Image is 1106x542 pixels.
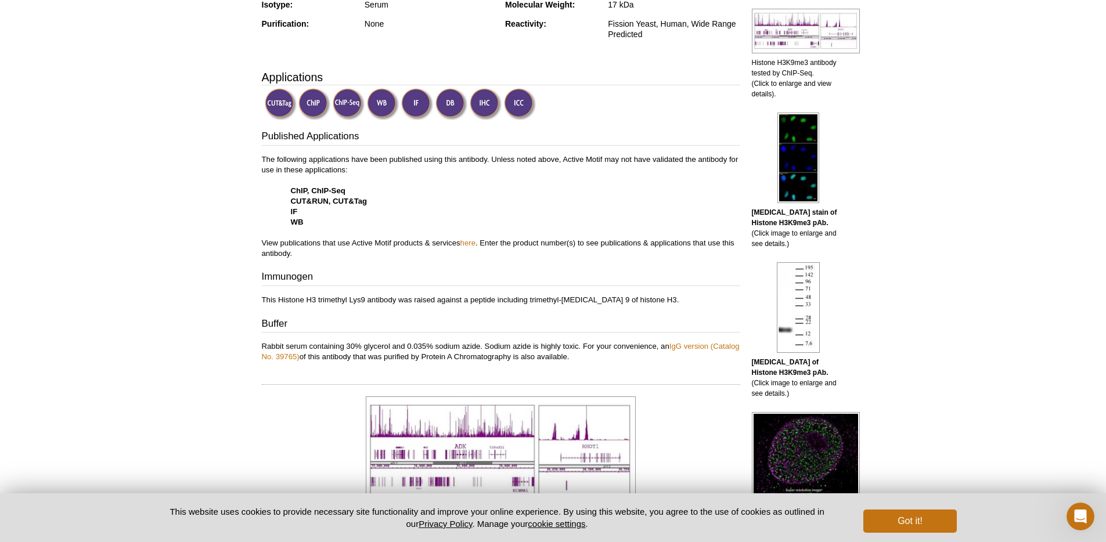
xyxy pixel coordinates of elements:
img: CUT&Tag Validated [265,88,297,120]
img: Histone H3K9me3 antibody (pAb) tested by immunofluorescence. [777,113,819,203]
p: (Click image to enlarge and see details.) [752,357,845,399]
h3: Applications [262,68,740,86]
a: Privacy Policy [419,519,472,529]
h3: Buffer [262,317,740,333]
img: Western Blot Validated [367,88,399,120]
img: Immunocytochemistry Validated [504,88,536,120]
p: (Click image to enlarge and see details.) [752,207,845,249]
img: Histone H3K9me3 antibody (pAb) tested by Western blot. [777,262,820,353]
button: cookie settings [528,519,585,529]
img: Histone H3K9me3 antibody tested by ChIP-Seq. [366,396,636,504]
b: [MEDICAL_DATA] of Histone H3K9me3 pAb. [752,358,828,377]
iframe: Intercom live chat [1067,503,1094,530]
strong: Purification: [262,19,309,28]
div: Fission Yeast, Human, Wide Range Predicted [608,19,740,39]
img: Immunohistochemistry Validated [470,88,502,120]
p: This Histone H3 trimethyl Lys9 antibody was raised against a peptide including trimethyl-[MEDICAL... [262,295,740,305]
b: [MEDICAL_DATA] stain of Histone H3K9me3 pAb. [752,208,837,227]
img: Histone H3 trimethyl Lys9 antibody (pAb) images using HM-1000 microscopy. [752,412,860,496]
img: Immunofluorescence Validated [401,88,433,120]
a: here [460,239,475,247]
button: Got it! [863,510,956,533]
h3: Published Applications [262,129,740,146]
img: Dot Blot Validated [435,88,467,120]
strong: WB [291,218,304,226]
p: Rabbit serum containing 30% glycerol and 0.035% sodium azide. Sodium azide is highly toxic. For y... [262,341,740,362]
div: None [365,19,496,29]
strong: Reactivity: [505,19,546,28]
img: Histone H3K9me3 antibody tested by ChIP-Seq. [752,9,860,53]
h3: Immunogen [262,270,740,286]
strong: ChIP, ChIP-Seq [291,186,345,195]
p: This website uses cookies to provide necessary site functionality and improve your online experie... [150,505,845,530]
strong: IF [291,207,298,216]
strong: CUT&RUN, CUT&Tag [291,197,368,205]
p: Histone H3K9me3 antibody tested by ChIP-Seq. (Click to enlarge and view details). [752,57,845,99]
img: ChIP Validated [298,88,330,120]
p: The following applications have been published using this antibody. Unless noted above, Active Mo... [262,154,740,259]
img: ChIP-Seq Validated [333,88,365,120]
